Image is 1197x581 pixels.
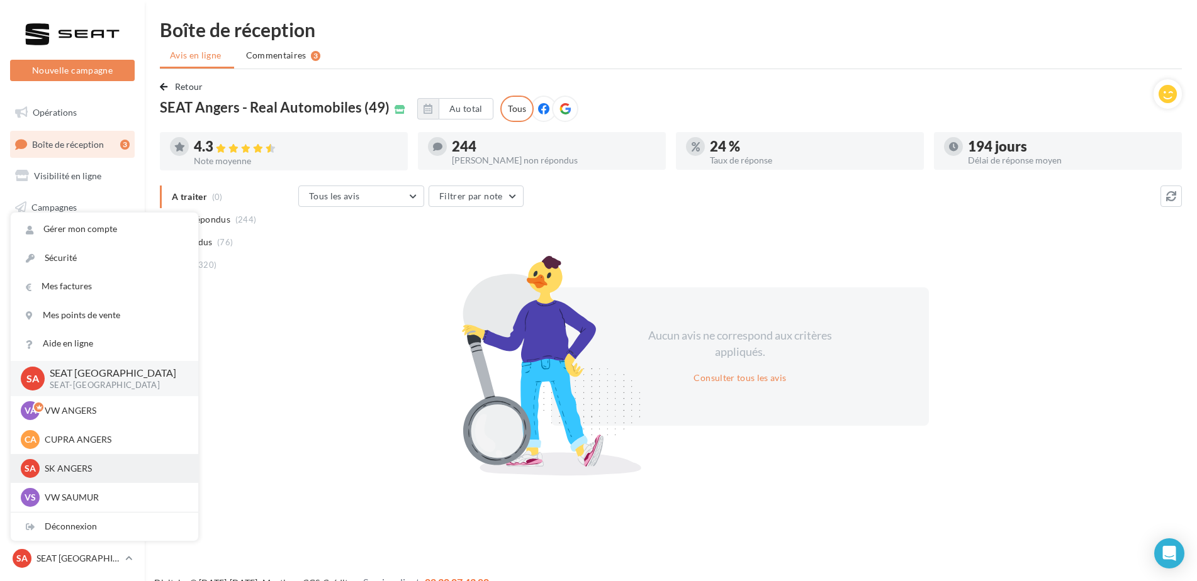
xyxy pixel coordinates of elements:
p: CUPRA ANGERS [45,433,183,446]
a: PLV et print personnalisable [8,319,137,357]
div: 4.3 [194,140,398,154]
a: Contacts [8,226,137,252]
span: Boîte de réception [32,138,104,149]
div: Tous [500,96,534,122]
a: SA SEAT [GEOGRAPHIC_DATA] [10,546,135,570]
span: (76) [217,237,233,247]
div: Open Intercom Messenger [1154,538,1184,568]
p: VW SAUMUR [45,491,183,504]
button: Au total [417,98,493,119]
button: Nouvelle campagne [10,60,135,81]
button: Retour [160,79,208,94]
div: Taux de réponse [710,156,914,165]
span: SA [25,462,36,475]
a: Gérer mon compte [11,215,198,243]
div: 3 [120,140,130,150]
span: SEAT Angers - Real Automobiles (49) [160,101,390,114]
span: CA [25,433,37,446]
a: Mes factures [11,272,198,301]
span: (244) [235,214,257,224]
button: Tous les avis [298,185,424,207]
a: Opérations [8,99,137,126]
span: Opérations [33,107,77,118]
a: Médiathèque [8,257,137,283]
a: Aide en ligne [11,329,198,358]
div: Note moyenne [194,157,398,165]
a: Campagnes DataOnDemand [8,361,137,398]
div: 244 [452,140,656,153]
div: Aucun avis ne correspond aux critères appliqués. [632,328,848,360]
a: Sécurité [11,244,198,272]
a: Visibilité en ligne [8,163,137,189]
button: Consulter tous les avis [688,370,791,385]
a: Campagnes [8,194,137,221]
span: Commentaires [246,49,306,62]
span: Tous les avis [309,191,360,201]
a: Mes points de vente [11,301,198,329]
div: Délai de réponse moyen [968,156,1172,165]
a: Boîte de réception3 [8,131,137,158]
div: Boîte de réception [160,20,1182,39]
p: SEAT-[GEOGRAPHIC_DATA] [50,380,178,391]
span: (320) [196,260,217,270]
span: VA [25,404,37,417]
div: [PERSON_NAME] non répondus [452,156,656,165]
div: Déconnexion [11,512,198,541]
button: Filtrer par note [429,185,524,207]
a: Calendrier [8,288,137,314]
div: 3 [311,51,320,61]
button: Au total [439,98,493,119]
span: Retour [175,81,203,92]
span: VS [25,491,36,504]
div: 24 % [710,140,914,153]
span: Non répondus [172,213,230,226]
span: SA [26,371,39,385]
span: Visibilité en ligne [34,170,101,181]
p: SK ANGERS [45,462,183,475]
p: VW ANGERS [45,404,183,417]
p: SEAT [GEOGRAPHIC_DATA] [50,366,178,380]
p: SEAT [GEOGRAPHIC_DATA] [37,552,120,565]
div: 194 jours [968,140,1172,153]
span: SA [16,552,28,565]
span: Campagnes [31,202,77,213]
